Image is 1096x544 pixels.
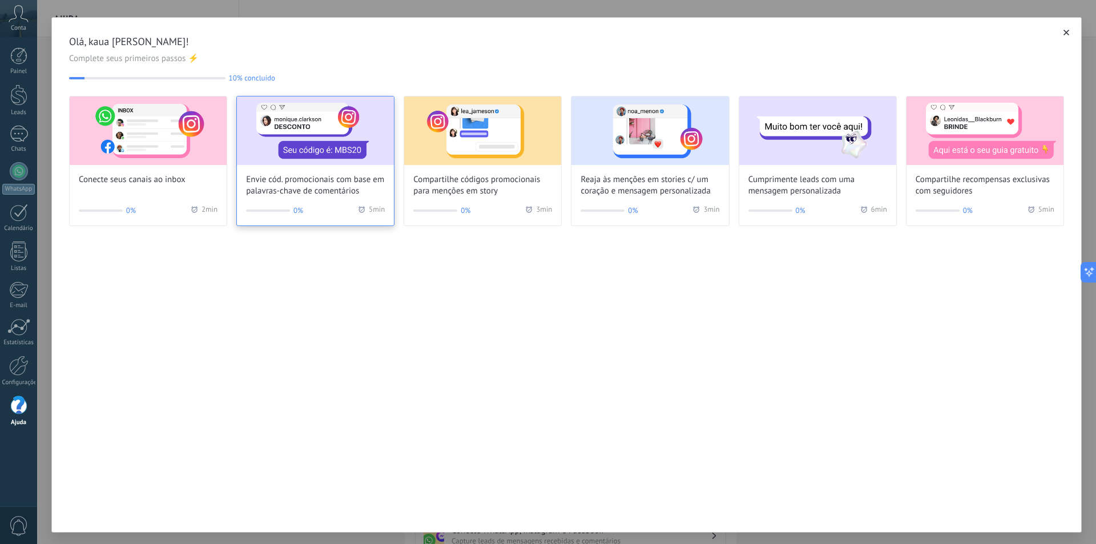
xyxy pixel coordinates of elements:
span: 0% [293,205,303,216]
div: Ajuda [2,419,35,426]
img: Connect your channels to the inbox [70,96,227,165]
span: Envie cód. promocionais com base em palavras-chave de comentários [246,174,385,197]
span: 0% [963,205,973,216]
div: Chats [2,146,35,153]
span: Reaja às menções em stories c/ um coração e mensagem personalizada [581,174,719,197]
div: Listas [2,265,35,272]
span: 0% [126,205,136,216]
div: E-mail [2,302,35,309]
div: Painel [2,68,35,75]
span: 3 min [536,205,552,216]
span: 5 min [369,205,385,216]
span: Conta [11,25,26,32]
span: 10% concluído [229,74,275,82]
span: Olá, kaua [PERSON_NAME]! [69,35,1064,49]
span: Cumprimente leads com uma mensagem personalizada [748,174,887,197]
img: Share exclusive rewards with followers [906,96,1063,165]
span: 6 min [871,205,887,216]
span: Compartilhe códigos promocionais para menções em story [413,174,552,197]
img: React to story mentions with a heart and personalized message [571,96,728,165]
img: Greet leads with a custom message (Wizard onboarding modal) [739,96,896,165]
div: Calendário [2,225,35,232]
img: Send promo codes based on keywords in comments (Wizard onboarding modal) [237,96,394,165]
span: Conecte seus canais ao inbox [79,174,186,186]
div: Configurações [2,379,35,386]
span: 2 min [202,205,217,216]
div: Leads [2,109,35,116]
span: Compartilhe recompensas exclusivas com seguidores [916,174,1054,197]
span: 3 min [703,205,719,216]
img: Share promo codes for story mentions [404,96,561,165]
span: Complete seus primeiros passos ⚡ [69,53,1064,65]
div: Estatísticas [2,339,35,346]
span: 0% [796,205,805,216]
span: 0% [461,205,470,216]
span: 0% [628,205,638,216]
div: WhatsApp [2,184,35,195]
span: 5 min [1038,205,1054,216]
